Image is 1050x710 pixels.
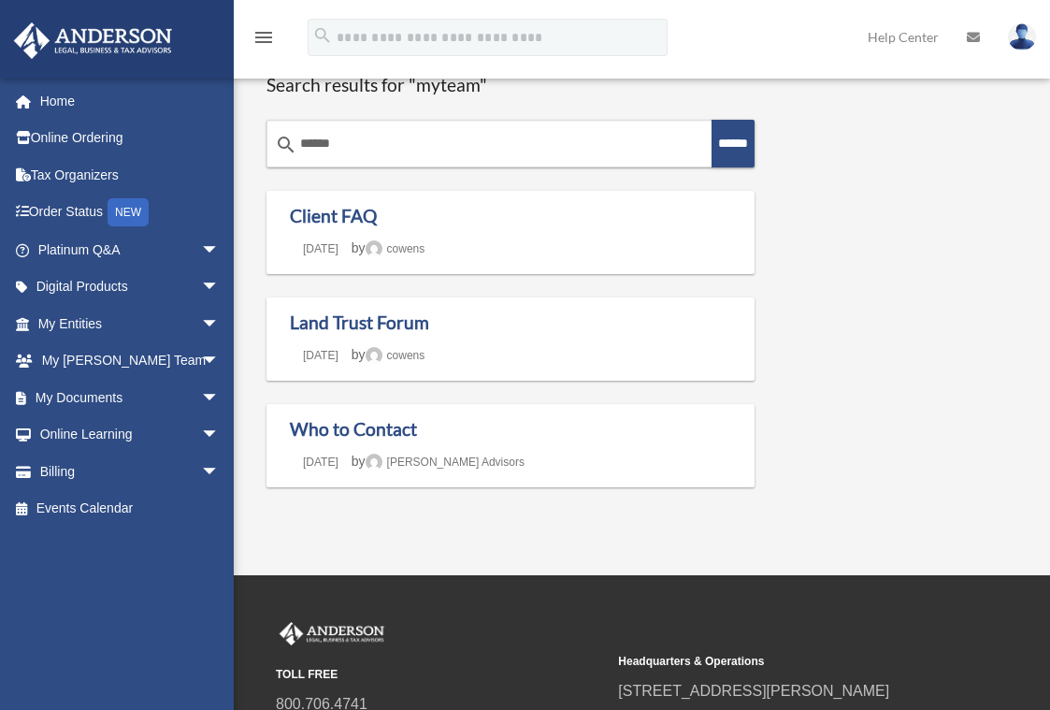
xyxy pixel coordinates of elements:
small: TOLL FREE [276,665,605,685]
a: Land Trust Forum [290,312,429,333]
img: User Pic [1008,23,1036,51]
a: [DATE] [290,456,352,469]
a: Events Calendar [13,490,248,528]
small: Headquarters & Operations [618,652,947,672]
span: arrow_drop_down [201,342,238,381]
a: Order StatusNEW [13,194,248,232]
span: by [352,454,525,469]
i: menu [252,26,275,49]
a: Tax Organizers [13,156,248,194]
span: arrow_drop_down [201,379,238,417]
span: by [352,347,424,362]
img: Anderson Advisors Platinum Portal [8,22,178,59]
span: arrow_drop_down [201,231,238,269]
a: [PERSON_NAME] Advisors [366,456,525,469]
span: by [352,240,424,255]
a: cowens [366,242,425,255]
i: search [312,25,333,46]
a: Online Ordering [13,120,248,157]
a: Who to Contact [290,418,417,440]
img: Anderson Advisors Platinum Portal [276,622,388,646]
span: arrow_drop_down [201,305,238,343]
h1: Search results for "myteam" [266,74,755,97]
span: arrow_drop_down [201,416,238,455]
a: cowens [366,349,425,362]
div: NEW [108,198,149,226]
a: Online Learningarrow_drop_down [13,416,248,454]
a: My Entitiesarrow_drop_down [13,305,248,342]
i: search [275,134,297,156]
a: [DATE] [290,242,352,255]
span: arrow_drop_down [201,268,238,307]
a: Home [13,82,238,120]
a: Platinum Q&Aarrow_drop_down [13,231,248,268]
a: [DATE] [290,349,352,362]
a: Billingarrow_drop_down [13,453,248,490]
a: My [PERSON_NAME] Teamarrow_drop_down [13,342,248,380]
a: [STREET_ADDRESS][PERSON_NAME] [618,683,889,699]
a: Client FAQ [290,205,377,226]
a: My Documentsarrow_drop_down [13,379,248,416]
span: arrow_drop_down [201,453,238,491]
a: menu [252,33,275,49]
a: Digital Productsarrow_drop_down [13,268,248,306]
